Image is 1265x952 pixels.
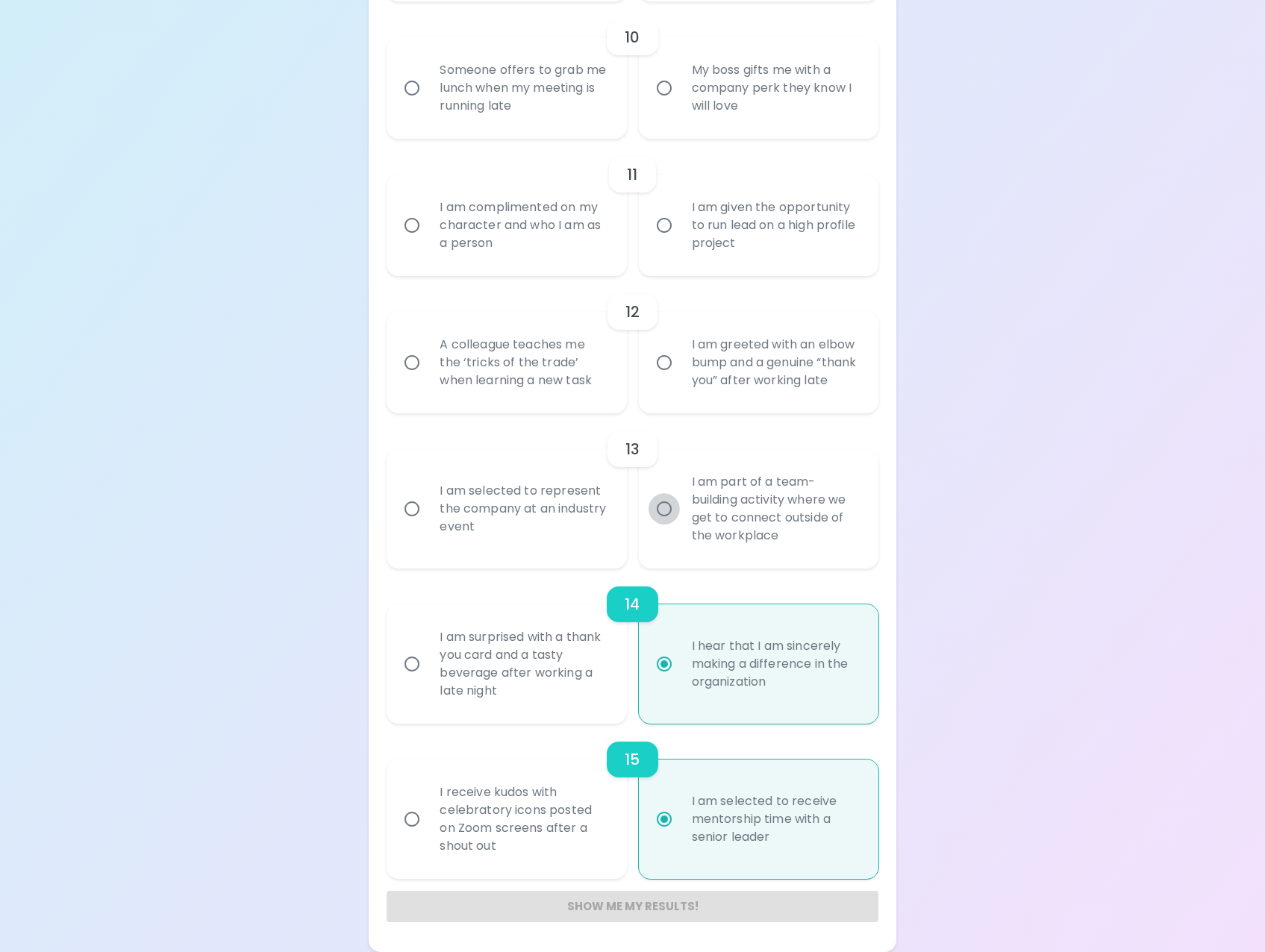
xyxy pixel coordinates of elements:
div: I am greeted with an elbow bump and a genuine “thank you” after working late [680,318,870,407]
div: I am complimented on my character and who I am as a person [428,181,618,270]
div: choice-group-check [387,139,878,276]
div: choice-group-check [387,413,878,569]
div: My boss gifts me with a company perk they know I will love [680,43,870,133]
div: I am given the opportunity to run lead on a high profile project [680,181,870,270]
div: choice-group-check [387,724,878,879]
div: Someone offers to grab me lunch when my meeting is running late [428,43,618,133]
div: A colleague teaches me the ‘tricks of the trade’ when learning a new task [428,318,618,407]
h6: 14 [625,592,640,616]
h6: 15 [625,748,640,771]
div: I receive kudos with celebratory icons posted on Zoom screens after a shout out [428,765,618,873]
div: I hear that I am sincerely making a difference in the organization [680,619,870,709]
div: I am selected to represent the company at an industry event [428,464,618,554]
h6: 12 [625,300,640,324]
h6: 13 [625,437,640,461]
div: I am part of a team-building activity where we get to connect outside of the workplace [680,455,870,563]
h6: 10 [625,25,640,49]
div: I am selected to receive mentorship time with a senior leader [680,774,870,864]
div: choice-group-check [387,569,878,724]
div: I am surprised with a thank you card and a tasty beverage after working a late night [428,610,618,718]
h6: 11 [627,163,637,187]
div: choice-group-check [387,276,878,413]
div: choice-group-check [387,1,878,139]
